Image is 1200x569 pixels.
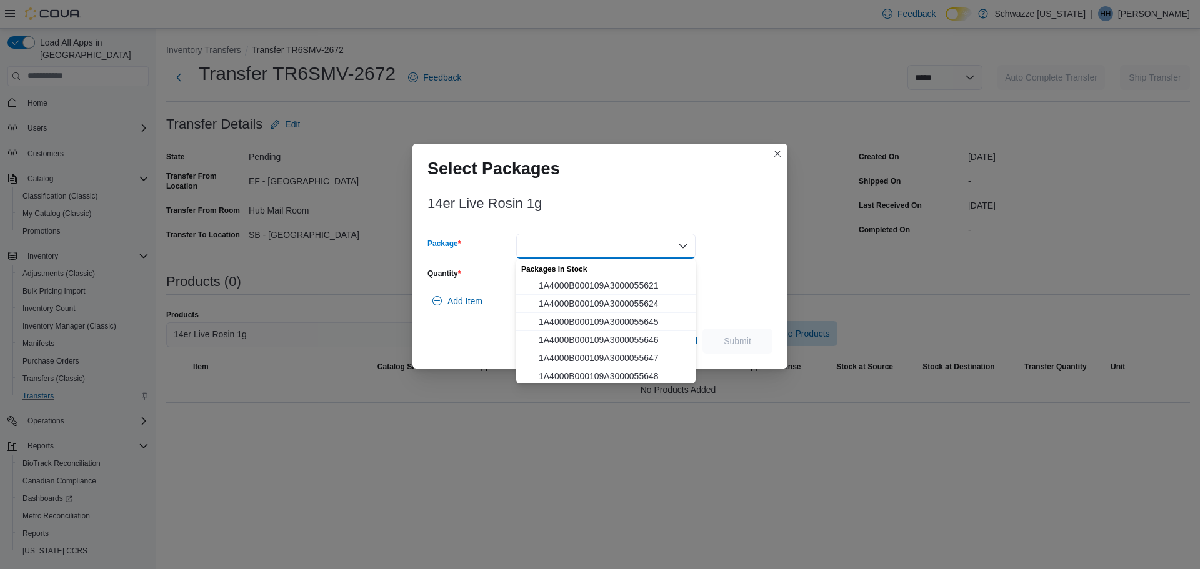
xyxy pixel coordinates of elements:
[702,329,772,354] button: Submit
[427,269,461,279] label: Quantity
[516,331,696,349] button: 1A4000B000109A3000055646
[427,196,542,211] h3: 14er Live Rosin 1g
[516,313,696,331] button: 1A4000B000109A3000055645
[539,315,688,328] span: 1A4000B000109A3000055645
[539,370,688,382] span: 1A4000B000109A3000055648
[516,277,696,295] button: 1A4000B000109A3000055621
[447,295,482,307] span: Add Item
[724,335,751,347] span: Submit
[770,146,785,161] button: Closes this modal window
[539,352,688,364] span: 1A4000B000109A3000055647
[427,239,461,249] label: Package
[427,159,560,179] h1: Select Packages
[516,295,696,313] button: 1A4000B000109A3000055624
[539,297,688,310] span: 1A4000B000109A3000055624
[678,241,688,251] button: Close list of options
[516,349,696,367] button: 1A4000B000109A3000055647
[516,259,696,476] div: Choose from the following options
[539,334,688,346] span: 1A4000B000109A3000055646
[516,367,696,385] button: 1A4000B000109A3000055648
[516,259,696,277] div: Packages In Stock
[539,279,688,292] span: 1A4000B000109A3000055621
[427,289,487,314] button: Add Item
